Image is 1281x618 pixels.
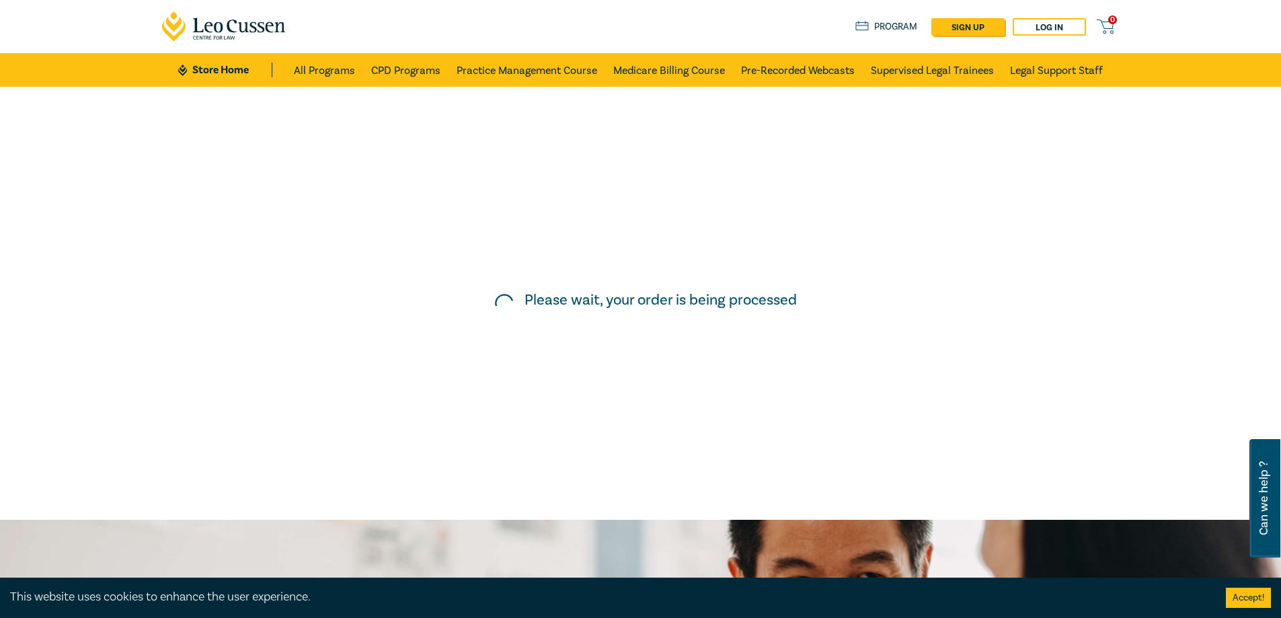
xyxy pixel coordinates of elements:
[178,63,272,77] a: Store Home
[457,53,597,87] a: Practice Management Course
[741,53,855,87] a: Pre-Recorded Webcasts
[1226,588,1271,608] button: Accept cookies
[1108,15,1117,24] span: 0
[613,53,725,87] a: Medicare Billing Course
[1010,53,1103,87] a: Legal Support Staff
[855,20,918,34] a: Program
[10,588,1206,606] div: This website uses cookies to enhance the user experience.
[1013,18,1086,36] a: Log in
[931,18,1005,36] a: sign up
[525,291,797,309] h5: Please wait, your order is being processed
[871,53,994,87] a: Supervised Legal Trainees
[371,53,440,87] a: CPD Programs
[294,53,355,87] a: All Programs
[1257,447,1270,549] span: Can we help ?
